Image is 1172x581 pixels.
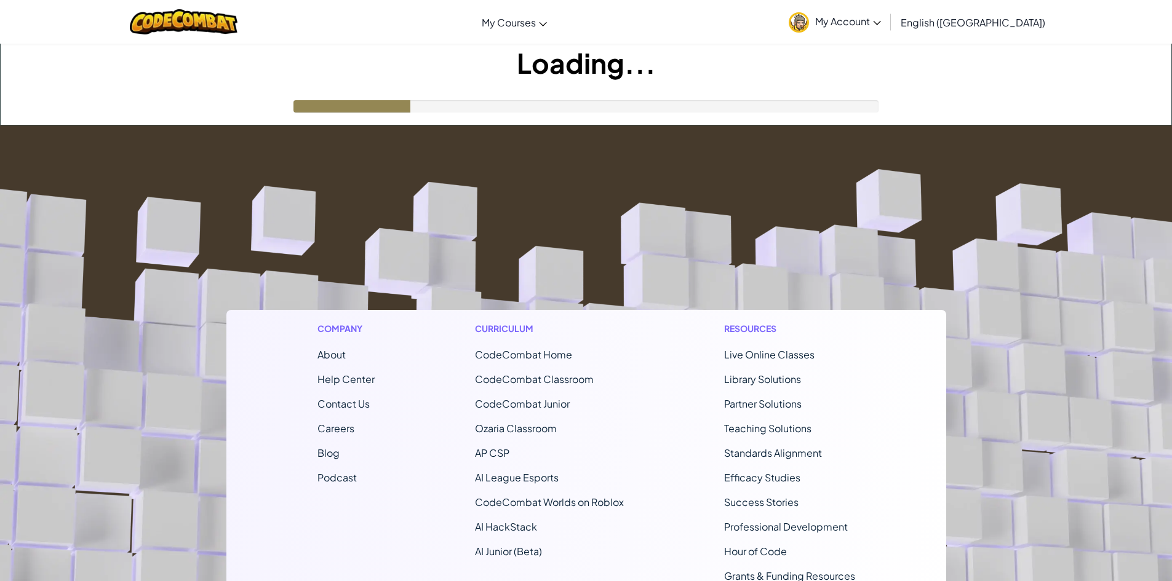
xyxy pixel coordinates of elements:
[783,2,887,41] a: My Account
[475,545,542,558] a: AI Junior (Beta)
[724,422,811,435] a: Teaching Solutions
[724,373,801,385] a: Library Solutions
[895,6,1051,39] a: English ([GEOGRAPHIC_DATA])
[724,520,848,533] a: Professional Development
[317,397,370,410] span: Contact Us
[724,397,802,410] a: Partner Solutions
[475,397,570,410] a: CodeCombat Junior
[317,373,375,385] a: Help Center
[789,12,809,33] img: avatar
[724,471,800,484] a: Efficacy Studies
[475,322,624,335] h1: Curriculum
[475,422,557,435] a: Ozaria Classroom
[475,520,537,533] a: AI HackStack
[475,471,559,484] a: AI League Esports
[724,496,799,508] a: Success Stories
[901,16,1045,29] span: English ([GEOGRAPHIC_DATA])
[815,15,881,28] span: My Account
[724,348,815,361] a: Live Online Classes
[724,545,787,558] a: Hour of Code
[317,422,354,435] a: Careers
[475,496,624,508] a: CodeCombat Worlds on Roblox
[475,446,509,459] a: AP CSP
[724,322,855,335] h1: Resources
[482,16,536,29] span: My Courses
[317,322,375,335] h1: Company
[475,348,572,361] span: CodeCombat Home
[475,373,594,385] a: CodeCombat Classroom
[1,44,1171,82] h1: Loading...
[317,471,357,484] a: Podcast
[724,446,822,459] a: Standards Alignment
[130,9,237,34] img: CodeCombat logo
[317,446,340,459] a: Blog
[476,6,553,39] a: My Courses
[317,348,346,361] a: About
